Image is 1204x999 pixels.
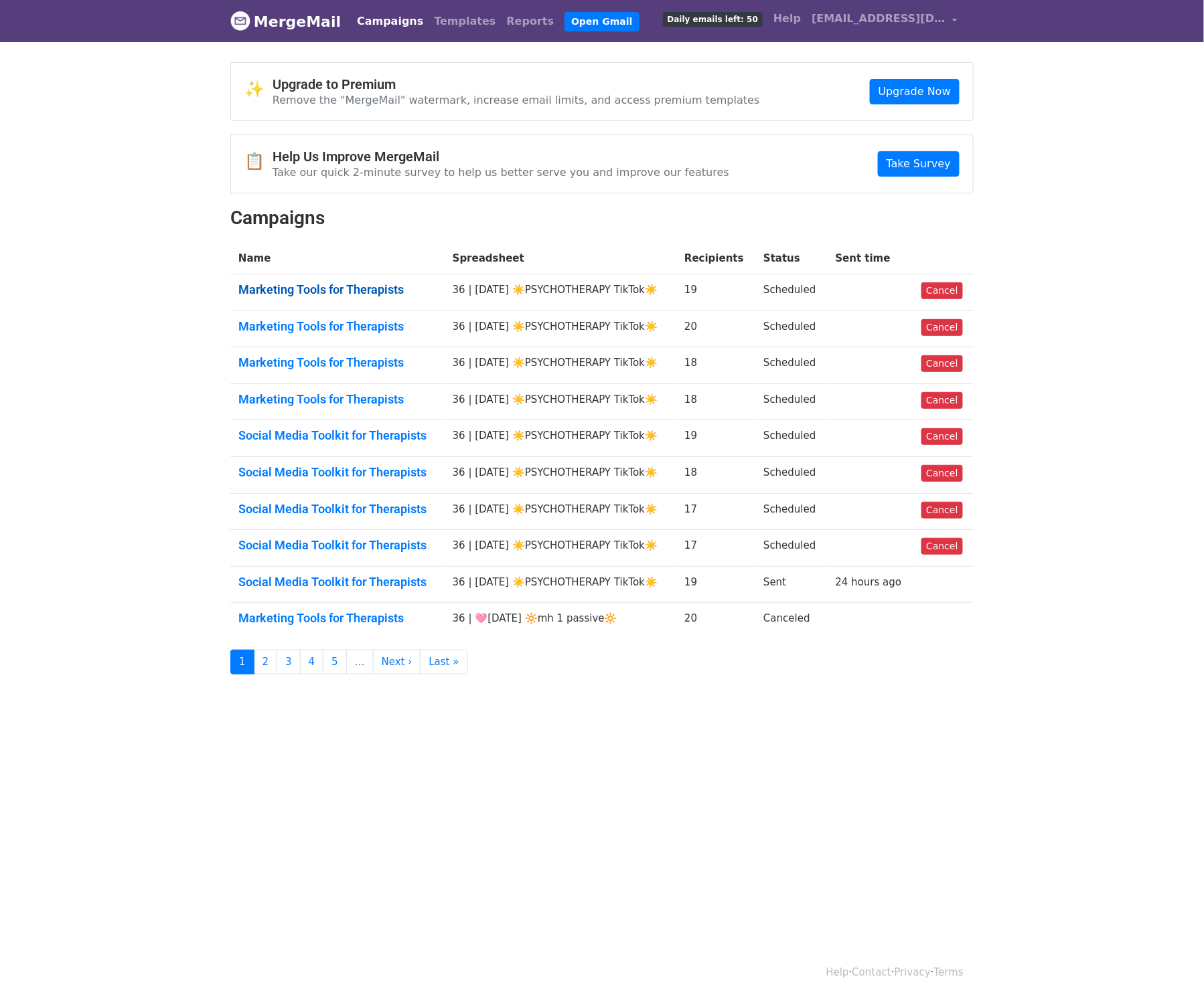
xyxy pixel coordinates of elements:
[445,383,676,420] td: 36 | [DATE] ☀️PSYCHOTHERAPY TikTok☀️
[755,347,827,384] td: Scheduled
[676,274,755,311] td: 19
[934,967,964,979] a: Terms
[676,603,755,639] td: 20
[812,11,946,27] span: [EMAIL_ADDRESS][DOMAIN_NAME]
[895,967,931,979] a: Privacy
[806,5,963,37] a: [EMAIL_ADDRESS][DOMAIN_NAME]
[870,79,960,104] a: Upgrade Now
[755,243,827,274] th: Status
[676,383,755,420] td: 18
[768,5,806,32] a: Help
[755,603,827,639] td: Canceled
[445,457,676,494] td: 36 | [DATE] ☀️PSYCHOTHERAPY TikTok☀️
[676,347,755,384] td: 18
[277,650,301,674] a: 3
[230,11,250,31] img: MergeMail logo
[230,207,974,230] h2: Campaigns
[244,80,273,99] span: ✨
[445,566,676,603] td: 36 | [DATE] ☀️PSYCHOTHERAPY TikTok☀️
[445,603,676,639] td: 36 | 🩷[DATE] 🔆mh 1 passive🔆
[238,538,437,553] a: Social Media Toolkit for Therapists
[238,575,437,589] a: Social Media Toolkit for Therapists
[676,530,755,567] td: 17
[676,493,755,530] td: 17
[273,149,729,165] h4: Help Us Improve MergeMail
[238,282,437,297] a: Marketing Tools for Therapists
[230,650,254,674] a: 1
[238,428,437,443] a: Social Media Toolkit for Therapists
[230,243,445,274] th: Name
[755,310,827,347] td: Scheduled
[445,274,676,311] td: 36 | [DATE] ☀️PSYCHOTHERAPY TikTok☀️
[565,12,639,31] a: Open Gmail
[445,493,676,530] td: 36 | [DATE] ☀️PSYCHOTHERAPY TikTok☀️
[676,566,755,603] td: 19
[921,538,962,555] a: Cancel
[921,392,962,409] a: Cancel
[755,530,827,567] td: Scheduled
[445,530,676,567] td: 36 | [DATE] ☀️PSYCHOTHERAPY TikTok☀️
[238,502,437,517] a: Social Media Toolkit for Therapists
[445,243,676,274] th: Spreadsheet
[429,8,501,35] a: Templates
[755,493,827,530] td: Scheduled
[238,319,437,334] a: Marketing Tools for Therapists
[238,465,437,480] a: Social Media Toolkit for Therapists
[878,151,960,177] a: Take Survey
[921,282,962,299] a: Cancel
[273,165,729,179] p: Take our quick 2-minute survey to help us better serve you and improve our features
[676,243,755,274] th: Recipients
[676,420,755,457] td: 19
[921,355,962,372] a: Cancel
[663,12,763,27] span: Daily emails left: 50
[502,8,560,35] a: Reports
[921,319,962,336] a: Cancel
[273,76,760,92] h4: Upgrade to Premium
[755,383,827,420] td: Scheduled
[445,420,676,457] td: 36 | [DATE] ☀️PSYCHOTHERAPY TikTok☀️
[852,967,891,979] a: Contact
[445,347,676,384] td: 36 | [DATE] ☀️PSYCHOTHERAPY TikTok☀️
[921,465,962,482] a: Cancel
[755,274,827,311] td: Scheduled
[755,420,827,457] td: Scheduled
[238,355,437,370] a: Marketing Tools for Therapists
[755,457,827,494] td: Scheduled
[921,502,962,519] a: Cancel
[238,392,437,407] a: Marketing Tools for Therapists
[828,243,914,274] th: Sent time
[300,650,324,674] a: 4
[254,650,278,674] a: 2
[676,310,755,347] td: 20
[1137,935,1204,999] iframe: Chat Widget
[352,8,429,35] a: Campaigns
[676,457,755,494] td: 18
[755,566,827,603] td: Sent
[230,7,341,35] a: MergeMail
[323,650,347,674] a: 5
[658,5,768,32] a: Daily emails left: 50
[273,93,760,107] p: Remove the "MergeMail" watermark, increase email limits, and access premium templates
[836,576,902,588] a: 24 hours ago
[826,967,849,979] a: Help
[420,650,467,674] a: Last »
[921,428,962,445] a: Cancel
[373,650,421,674] a: Next ›
[244,152,273,171] span: 📋
[238,611,437,626] a: Marketing Tools for Therapists
[445,310,676,347] td: 36 | [DATE] ☀️PSYCHOTHERAPY TikTok☀️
